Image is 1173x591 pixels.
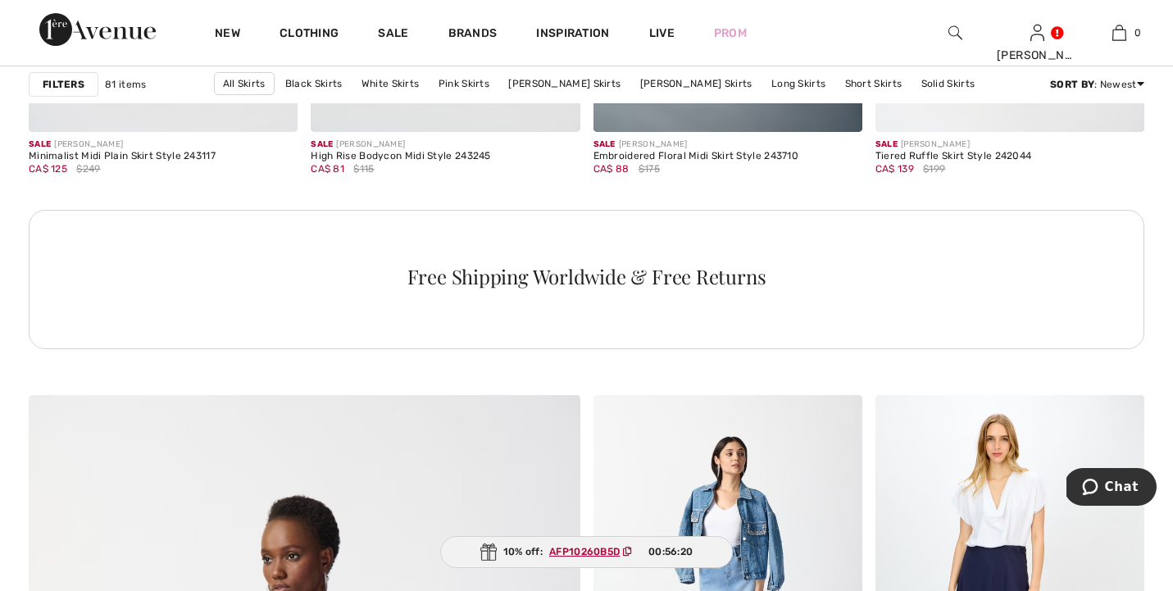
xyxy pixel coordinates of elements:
[311,163,344,175] span: CA$ 81
[1050,79,1094,90] strong: Sort By
[500,73,629,94] a: [PERSON_NAME] Skirts
[763,73,834,94] a: Long Skirts
[948,23,962,43] img: search the website
[29,163,67,175] span: CA$ 125
[593,139,799,151] div: [PERSON_NAME]
[311,151,491,162] div: High Rise Bodycon Midi Style 243245
[875,151,1032,162] div: Tiered Ruffle Skirt Style 242044
[29,139,51,149] span: Sale
[480,543,497,561] img: Gift.svg
[39,13,156,46] img: 1ère Avenue
[593,139,616,149] span: Sale
[214,72,275,95] a: All Skirts
[1079,23,1159,43] a: 0
[648,544,693,559] span: 00:56:20
[1066,468,1157,509] iframe: Opens a widget where you can chat to one of our agents
[311,139,333,149] span: Sale
[430,73,498,94] a: Pink Skirts
[353,73,428,94] a: White Skirts
[105,77,146,92] span: 81 items
[875,139,1032,151] div: [PERSON_NAME]
[378,26,408,43] a: Sale
[1112,23,1126,43] img: My Bag
[837,73,911,94] a: Short Skirts
[997,47,1077,64] div: [PERSON_NAME]
[714,25,747,42] a: Prom
[43,77,84,92] strong: Filters
[277,73,351,94] a: Black Skirts
[29,151,216,162] div: Minimalist Midi Plain Skirt Style 243117
[1030,25,1044,40] a: Sign In
[639,161,660,176] span: $175
[923,161,945,176] span: $199
[1134,25,1141,40] span: 0
[593,151,799,162] div: Embroidered Floral Midi Skirt Style 243710
[29,139,216,151] div: [PERSON_NAME]
[52,266,1121,286] div: Free Shipping Worldwide & Free Returns
[593,163,630,175] span: CA$ 88
[353,161,374,176] span: $115
[215,26,240,43] a: New
[448,26,498,43] a: Brands
[1030,23,1044,43] img: My Info
[913,73,984,94] a: Solid Skirts
[649,25,675,42] a: Live
[1050,77,1144,92] div: : Newest
[76,161,100,176] span: $249
[536,26,609,43] span: Inspiration
[549,546,620,557] ins: AFP10260B5D
[632,73,761,94] a: [PERSON_NAME] Skirts
[875,163,914,175] span: CA$ 139
[280,26,339,43] a: Clothing
[875,139,898,149] span: Sale
[311,139,491,151] div: [PERSON_NAME]
[440,536,734,568] div: 10% off:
